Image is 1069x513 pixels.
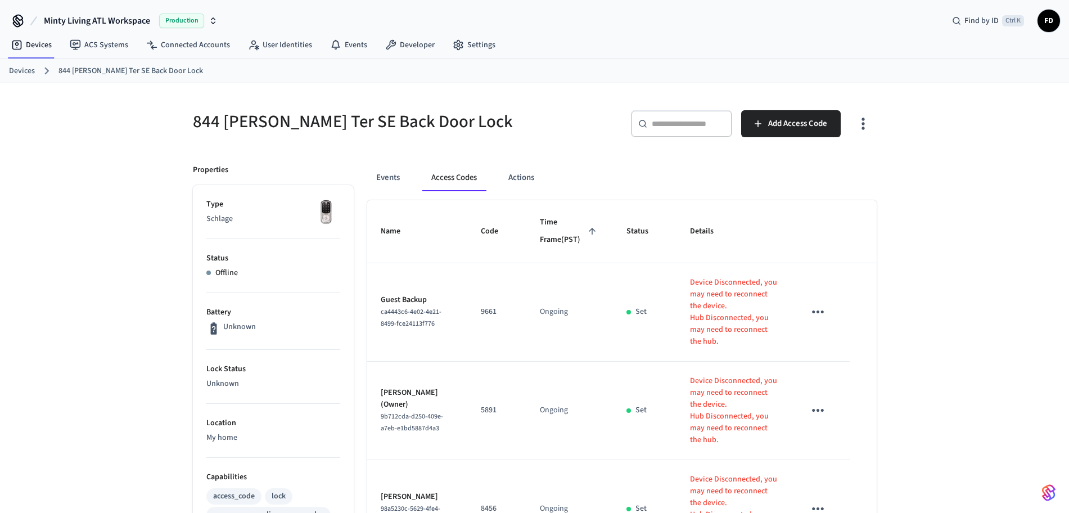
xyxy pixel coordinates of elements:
[690,223,728,240] span: Details
[206,253,340,264] p: Status
[1002,15,1024,26] span: Ctrl K
[2,35,61,55] a: Devices
[206,471,340,483] p: Capabilities
[1042,484,1056,502] img: SeamLogoGradient.69752ec5.svg
[381,412,443,433] span: 9b712cda-d250-409e-a7eb-e1bd5887d4a3
[768,116,827,131] span: Add Access Code
[193,164,228,176] p: Properties
[943,11,1033,31] div: Find by IDCtrl K
[526,362,614,460] td: Ongoing
[206,199,340,210] p: Type
[690,411,778,446] p: Hub Disconnected, you may need to reconnect the hub.
[312,199,340,227] img: Yale Assure Touchscreen Wifi Smart Lock, Satin Nickel, Front
[1038,10,1060,32] button: FD
[206,417,340,429] p: Location
[376,35,444,55] a: Developer
[481,404,513,416] p: 5891
[367,164,877,191] div: ant example
[690,277,778,312] p: Device Disconnected, you may need to reconnect the device.
[381,387,454,411] p: [PERSON_NAME] (Owner)
[223,321,256,333] p: Unknown
[635,306,647,318] p: Set
[499,164,543,191] button: Actions
[137,35,239,55] a: Connected Accounts
[381,307,441,328] span: ca4443c6-4e02-4e21-8499-fce24113f776
[206,432,340,444] p: My home
[206,363,340,375] p: Lock Status
[58,65,203,77] a: 844 [PERSON_NAME] Ter SE Back Door Lock
[367,164,409,191] button: Events
[481,306,513,318] p: 9661
[206,213,340,225] p: Schlage
[1039,11,1059,31] span: FD
[690,474,778,509] p: Device Disconnected, you may need to reconnect the device.
[690,312,778,348] p: Hub Disconnected, you may need to reconnect the hub.
[381,223,415,240] span: Name
[626,223,663,240] span: Status
[540,214,600,249] span: Time Frame(PST)
[193,110,528,133] h5: 844 [PERSON_NAME] Ter SE Back Door Lock
[213,490,255,502] div: access_code
[239,35,321,55] a: User Identities
[381,294,454,306] p: Guest Backup
[481,223,513,240] span: Code
[381,491,454,503] p: [PERSON_NAME]
[526,263,614,362] td: Ongoing
[635,404,647,416] p: Set
[215,267,238,279] p: Offline
[206,307,340,318] p: Battery
[44,14,150,28] span: Minty Living ATL Workspace
[272,490,286,502] div: lock
[964,15,999,26] span: Find by ID
[61,35,137,55] a: ACS Systems
[444,35,504,55] a: Settings
[422,164,486,191] button: Access Codes
[9,65,35,77] a: Devices
[690,375,778,411] p: Device Disconnected, you may need to reconnect the device.
[159,13,204,28] span: Production
[321,35,376,55] a: Events
[741,110,841,137] button: Add Access Code
[206,378,340,390] p: Unknown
